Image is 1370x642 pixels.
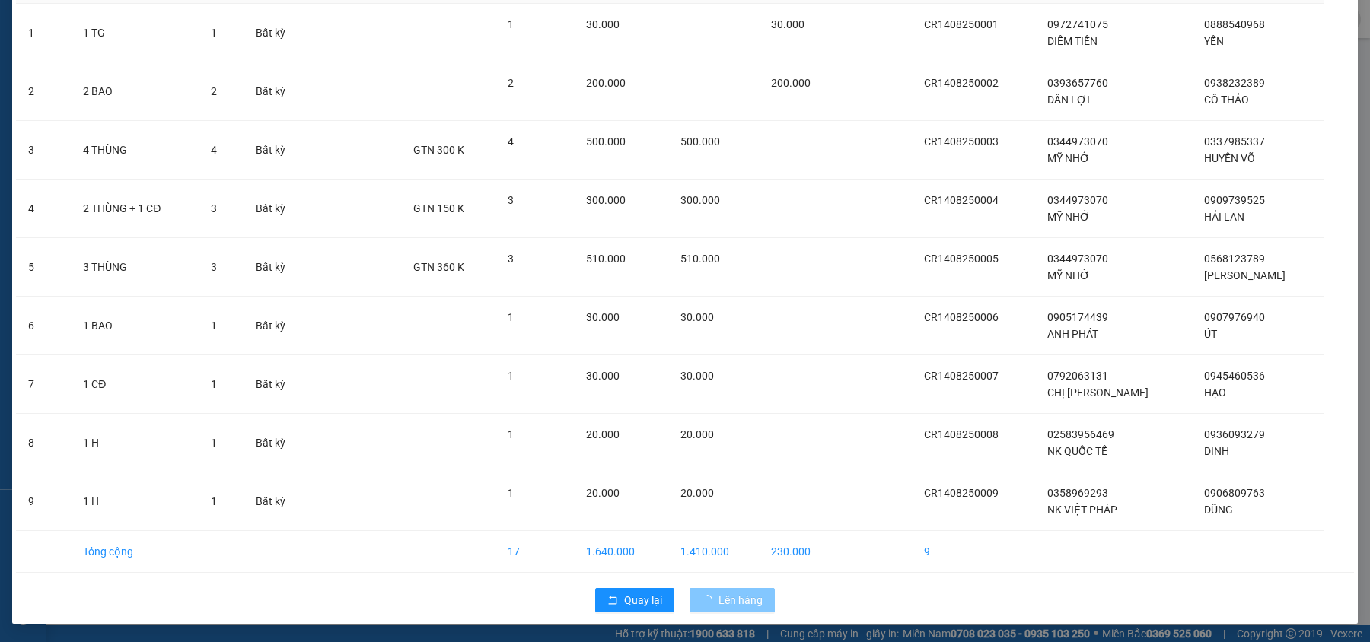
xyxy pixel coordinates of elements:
[211,27,217,39] span: 1
[690,588,775,612] button: Lên hàng
[680,253,720,265] span: 510.000
[71,180,198,238] td: 2 THÙNG + 1 CĐ
[680,428,714,440] span: 20.000
[508,370,514,382] span: 1
[924,428,999,440] span: CR1408250008
[413,261,464,273] span: GTN 360 K
[211,437,217,449] span: 1
[495,531,574,573] td: 17
[1204,386,1226,399] span: HẠO
[1204,328,1217,340] span: ÚT
[71,4,198,62] td: 1 TG
[1204,311,1265,323] span: 0907976940
[244,355,311,414] td: Bất kỳ
[508,311,514,323] span: 1
[508,18,514,30] span: 1
[1047,35,1098,47] span: DIỄM TIẾN
[680,194,720,206] span: 300.000
[508,135,514,148] span: 4
[94,22,151,94] b: Gửi khách hàng
[211,378,217,390] span: 1
[912,531,1035,573] td: 9
[1047,94,1090,106] span: DÂN LỢI
[1047,328,1098,340] span: ANH PHÁT
[71,355,198,414] td: 1 CĐ
[1047,253,1108,265] span: 0344973070
[759,531,839,573] td: 230.000
[16,238,71,297] td: 5
[71,238,198,297] td: 3 THÙNG
[586,370,620,382] span: 30.000
[508,194,514,206] span: 3
[1204,35,1224,47] span: YẾN
[16,472,71,531] td: 9
[71,414,198,472] td: 1 H
[624,592,662,609] span: Quay lại
[128,58,209,70] b: [DOMAIN_NAME]
[924,311,999,323] span: CR1408250006
[16,4,71,62] td: 1
[1204,94,1249,106] span: CÔ THẢO
[508,428,514,440] span: 1
[1047,311,1108,323] span: 0905174439
[244,472,311,531] td: Bất kỳ
[1204,18,1265,30] span: 0888540968
[924,77,999,89] span: CR1408250002
[211,319,217,332] span: 1
[1047,77,1108,89] span: 0393657760
[1047,18,1108,30] span: 0972741075
[1047,445,1107,457] span: NK QUỐC TẾ
[244,297,311,355] td: Bất kỳ
[1047,487,1108,499] span: 0358969293
[16,297,71,355] td: 6
[165,19,202,56] img: logo.jpg
[16,355,71,414] td: 7
[211,495,217,507] span: 1
[413,202,464,215] span: GTN 150 K
[71,121,198,180] td: 4 THÙNG
[702,595,718,605] span: loading
[211,261,217,273] span: 3
[1204,487,1265,499] span: 0906809763
[1204,211,1244,223] span: HẢI LAN
[1204,135,1265,148] span: 0337985337
[1204,152,1255,164] span: HUYỀN VÕ
[924,487,999,499] span: CR1408250009
[19,98,79,196] b: Phúc An Express
[1047,504,1117,516] span: NK VIỆT PHÁP
[244,4,311,62] td: Bất kỳ
[595,588,674,612] button: rollbackQuay lại
[1204,194,1265,206] span: 0909739525
[71,472,198,531] td: 1 H
[924,18,999,30] span: CR1408250001
[586,77,626,89] span: 200.000
[1204,504,1233,516] span: DŨNG
[16,62,71,121] td: 2
[607,595,618,607] span: rollback
[680,135,720,148] span: 500.000
[128,72,209,91] li: (c) 2017
[680,487,714,499] span: 20.000
[1204,445,1229,457] span: DINH
[586,428,620,440] span: 20.000
[924,194,999,206] span: CR1408250004
[1204,253,1265,265] span: 0568123789
[16,121,71,180] td: 3
[1204,269,1286,281] span: [PERSON_NAME]
[1047,370,1108,382] span: 0792063131
[71,297,198,355] td: 1 BAO
[1047,211,1090,223] span: MỸ NHỚ
[244,180,311,238] td: Bất kỳ
[244,121,311,180] td: Bất kỳ
[586,487,620,499] span: 20.000
[244,238,311,297] td: Bất kỳ
[586,253,626,265] span: 510.000
[71,62,198,121] td: 2 BAO
[1047,194,1108,206] span: 0344973070
[1047,269,1090,281] span: MỸ NHỚ
[508,77,514,89] span: 2
[586,311,620,323] span: 30.000
[586,194,626,206] span: 300.000
[924,135,999,148] span: CR1408250003
[211,144,217,156] span: 4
